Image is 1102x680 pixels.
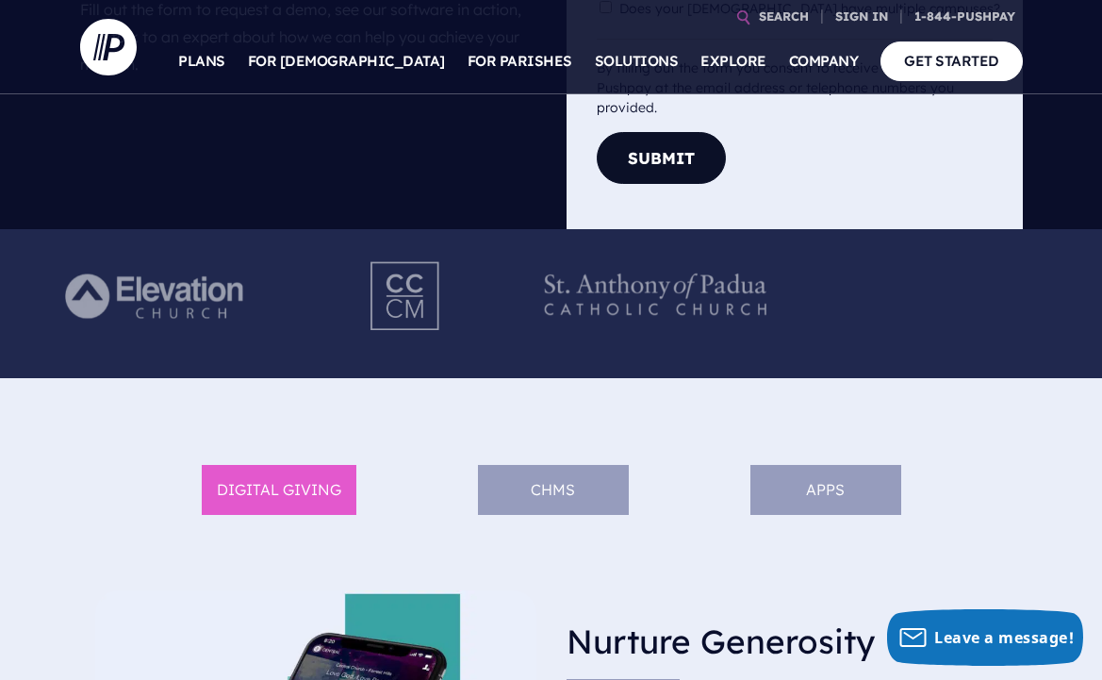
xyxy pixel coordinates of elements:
a: PLANS [178,28,225,94]
a: SOLUTIONS [595,28,679,94]
button: Submit [597,132,726,184]
li: DIGITAL GIVING [202,465,356,515]
a: FOR [DEMOGRAPHIC_DATA] [248,28,445,94]
img: Pushpay_Logo__StAnthony [526,244,785,348]
img: Pushpay_Logo__Elevation [27,244,287,348]
h3: Nurture Generosity [567,605,1008,679]
a: EXPLORE [700,28,766,94]
img: Pushpay_Logo__CCM [332,244,481,348]
a: GET STARTED [880,41,1023,80]
li: APPS [750,465,901,515]
button: Leave a message! [887,609,1083,666]
span: Leave a message! [934,627,1074,648]
a: COMPANY [789,28,859,94]
a: FOR PARISHES [468,28,572,94]
li: ChMS [478,465,629,515]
